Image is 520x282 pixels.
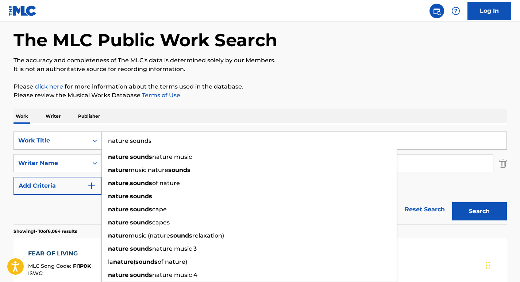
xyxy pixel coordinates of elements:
[14,65,507,74] p: It is not an authoritative source for recording information.
[152,271,197,278] span: nature music 4
[152,206,167,213] span: cape
[108,271,128,278] strong: nature
[18,159,84,168] div: Writer Name
[14,91,507,100] p: Please review the Musical Works Database
[14,109,30,124] p: Work
[451,7,460,15] img: help
[113,258,134,265] strong: nature
[14,82,507,91] p: Please for more information about the terms used in the database.
[76,109,102,124] p: Publisher
[130,153,152,160] strong: sounds
[14,132,507,224] form: Search Form
[108,153,128,160] strong: nature
[28,249,91,258] div: FEAR OF LIVING
[14,228,77,235] p: Showing 1 - 10 of 6,064 results
[448,4,463,18] div: Help
[128,180,130,187] span: ,
[108,245,128,252] strong: nature
[135,258,158,265] strong: sounds
[108,258,113,265] span: la
[128,167,168,173] span: music nature
[128,232,170,239] span: music (nature
[14,177,102,195] button: Add Criteria
[452,202,507,220] button: Search
[170,232,192,239] strong: sounds
[134,258,135,265] span: (
[108,167,128,173] strong: nature
[467,2,511,20] a: Log In
[192,232,224,239] span: relaxation)
[14,56,507,65] p: The accuracy and completeness of The MLC's data is determined solely by our Members.
[28,263,73,269] span: MLC Song Code :
[484,247,520,282] iframe: Chat Widget
[108,206,128,213] strong: nature
[401,201,448,218] a: Reset Search
[152,180,180,187] span: of nature
[18,136,84,145] div: Work Title
[158,258,187,265] span: of nature)
[130,271,152,278] strong: sounds
[152,153,192,160] span: nature music
[130,180,152,187] strong: sounds
[87,181,96,190] img: 9d2ae6d4665cec9f34b9.svg
[130,219,152,226] strong: sounds
[108,219,128,226] strong: nature
[152,219,170,226] span: capes
[108,193,128,200] strong: nature
[35,83,63,90] a: click here
[130,206,152,213] strong: sounds
[108,180,128,187] strong: nature
[499,154,507,172] img: Delete Criterion
[43,109,63,124] p: Writer
[432,7,441,15] img: search
[130,245,152,252] strong: sounds
[14,29,277,51] h1: The MLC Public Work Search
[28,270,45,277] span: ISWC :
[486,254,490,276] div: Drag
[9,5,37,16] img: MLC Logo
[73,263,91,269] span: FI1P0K
[130,193,152,200] strong: sounds
[168,167,190,173] strong: sounds
[140,92,180,99] a: Terms of Use
[108,232,128,239] strong: nature
[152,245,197,252] span: nature music 3
[430,4,444,18] a: Public Search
